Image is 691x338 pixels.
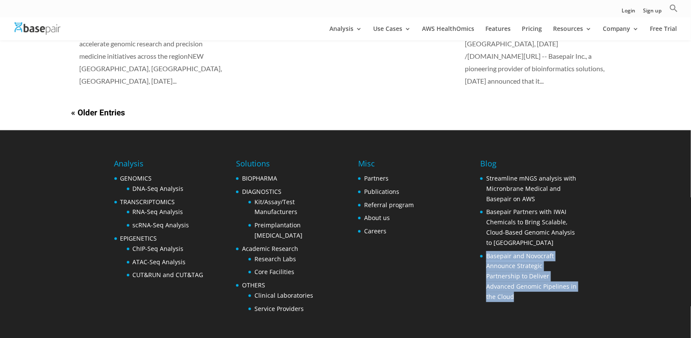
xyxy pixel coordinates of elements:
[242,281,265,289] a: OTHERS
[670,4,678,17] a: Search Icon Link
[364,174,389,182] a: Partners
[254,198,297,216] a: Kit/Assay/Test Manufacturers
[486,208,575,246] a: Basepair Partners with IWAI Chemicals to Bring Scalable, Cloud-Based Genomic Analysis to [GEOGRAP...
[242,174,277,182] a: BIOPHARMA
[364,187,399,196] a: Publications
[364,227,386,235] a: Careers
[133,244,184,253] a: ChIP-Seq Analysis
[622,8,636,17] a: Login
[553,26,592,40] a: Resources
[72,107,126,119] a: « Older Entries
[373,26,411,40] a: Use Cases
[485,26,511,40] a: Features
[643,8,662,17] a: Sign up
[242,187,281,196] a: DIAGNOSTICS
[254,291,313,299] a: Clinical Laboratories
[133,221,189,229] a: scRNA-Seq Analysis
[242,244,298,253] a: Academic Research
[486,174,576,203] a: Streamline mNGS analysis with Micronbrane Medical and Basepair on AWS
[422,26,474,40] a: AWS HealthOmics
[650,26,677,40] a: Free Trial
[364,214,390,222] a: About us
[480,158,577,173] h4: Blog
[358,158,414,173] h4: Misc
[648,295,681,328] iframe: Drift Widget Chat Controller
[254,305,304,313] a: Service Providers
[15,22,60,35] img: Basepair
[603,26,639,40] a: Company
[329,26,362,40] a: Analysis
[120,174,152,182] a: GENOMICS
[364,201,414,209] a: Referral program
[254,221,302,239] a: Preimplantation [MEDICAL_DATA]
[133,271,203,279] a: CUT&RUN and CUT&TAG
[254,255,296,263] a: Research Labs
[120,198,175,206] a: TRANSCRIPTOMICS
[254,268,294,276] a: Core Facilities
[120,234,157,242] a: EPIGENETICS
[133,258,186,266] a: ATAC-Seq Analysis
[522,26,542,40] a: Pricing
[133,208,183,216] a: RNA-Seq Analysis
[133,184,184,193] a: DNA-Seq Analysis
[114,158,203,173] h4: Analysis
[236,158,332,173] h4: Solutions
[80,1,226,88] p: Basepair and Sciencewerke Ink Distribution Agreement to Bring Cutting-Edge Bioinformatics Solutio...
[670,4,678,12] svg: Search
[486,252,577,301] a: Basepair and Novocraft Announce Strategic Partnership to Deliver Advanced Genomic Pipelines in th...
